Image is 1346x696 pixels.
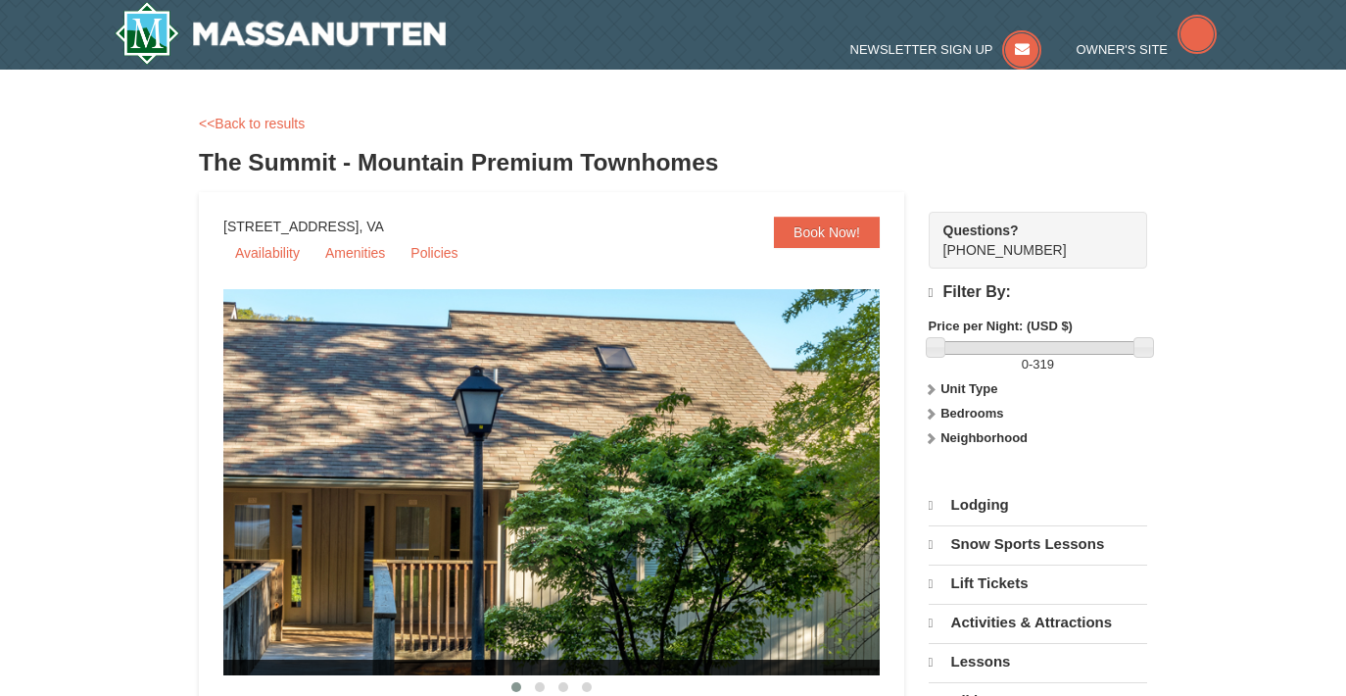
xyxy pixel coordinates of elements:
[929,525,1147,563] a: Snow Sports Lessons
[940,406,1003,421] strong: Bedrooms
[1077,42,1169,57] span: Owner's Site
[929,565,1147,602] a: Lift Tickets
[115,2,446,65] a: Massanutten Resort
[1077,42,1218,57] a: Owner's Site
[940,430,1028,445] strong: Neighborhood
[943,221,1112,258] span: [PHONE_NUMBER]
[929,604,1147,641] a: Activities & Attractions
[223,289,929,675] img: 19219034-1-0eee7e00.jpg
[929,355,1147,374] label: -
[115,2,446,65] img: Massanutten Resort Logo
[223,238,312,268] a: Availability
[929,487,1147,523] a: Lodging
[929,643,1147,680] a: Lessons
[850,42,1042,57] a: Newsletter Sign Up
[929,283,1147,302] h4: Filter By:
[774,217,880,248] a: Book Now!
[940,381,997,396] strong: Unit Type
[1033,357,1054,372] span: 319
[850,42,993,57] span: Newsletter Sign Up
[313,238,397,268] a: Amenities
[943,223,1019,238] strong: Questions?
[199,143,1147,182] h3: The Summit - Mountain Premium Townhomes
[929,319,1073,333] strong: Price per Night: (USD $)
[399,238,469,268] a: Policies
[199,116,305,131] a: <<Back to results
[1022,357,1029,372] span: 0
